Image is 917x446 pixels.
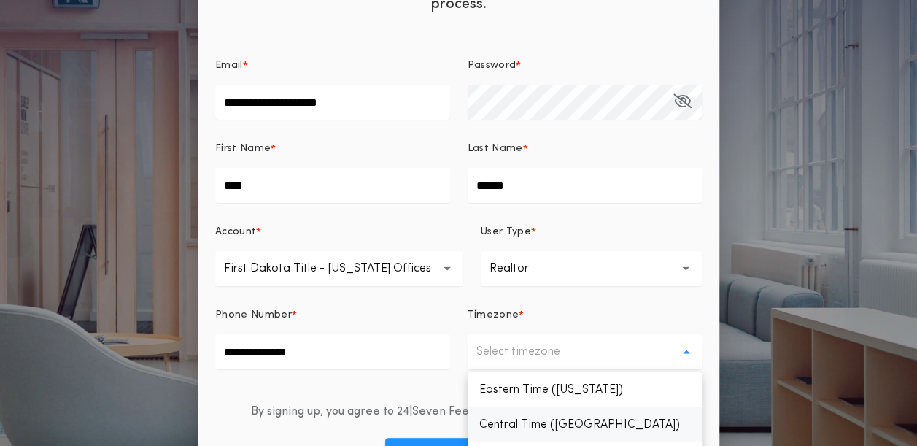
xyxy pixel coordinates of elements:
[215,168,450,203] input: First Name*
[215,225,256,239] p: Account
[215,251,463,286] button: First Dakota Title - [US_STATE] Offices
[468,58,516,73] p: Password
[251,403,667,420] div: By signing up, you agree to 24|Seven Fees and
[476,343,584,361] p: Select timezone
[215,142,271,156] p: First Name
[481,251,702,286] button: Realtor
[673,85,692,120] button: Password*
[215,58,243,73] p: Email
[215,334,450,369] input: Phone Number*
[468,334,703,369] button: Select timezone
[215,85,450,120] input: Email*
[481,225,531,239] p: User Type
[468,372,703,407] p: Eastern Time ([US_STATE])
[490,260,552,277] p: Realtor
[215,308,292,323] p: Phone Number
[224,260,454,277] p: First Dakota Title - [US_STATE] Offices
[468,142,523,156] p: Last Name
[468,85,703,120] input: Password*
[468,407,703,442] p: Central Time ([GEOGRAPHIC_DATA])
[468,308,519,323] p: Timezone
[468,168,703,203] input: Last Name*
